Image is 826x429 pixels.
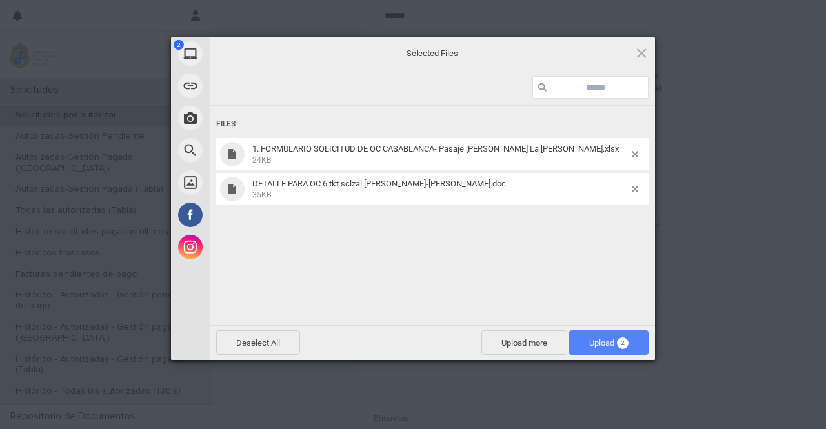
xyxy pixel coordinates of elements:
span: 35KB [252,190,271,199]
span: 1. FORMULARIO SOLICITUD DE OC CASABLANCA- Pasaje Catalina Astudillo La serena.xlsx [248,144,632,165]
div: Instagram [171,231,326,263]
div: Facebook [171,199,326,231]
span: 1. FORMULARIO SOLICITUD DE OC CASABLANCA- Pasaje [PERSON_NAME] La [PERSON_NAME].xlsx [252,144,619,154]
span: Upload [569,330,649,355]
span: Deselect All [216,330,300,355]
span: DETALLE PARA OC 6 tkt sclzal Astudillo-Catalina.doc [248,179,632,200]
span: 2 [174,40,184,50]
span: DETALLE PARA OC 6 tkt sclzal [PERSON_NAME]-[PERSON_NAME].doc [252,179,506,188]
div: Take Photo [171,102,326,134]
div: Unsplash [171,166,326,199]
span: 24KB [252,155,271,165]
div: Files [216,112,649,136]
span: 2 [617,337,629,349]
span: Upload more [481,330,567,355]
div: My Device [171,37,326,70]
div: Link (URL) [171,70,326,102]
span: Selected Files [303,47,561,59]
div: Web Search [171,134,326,166]
span: Upload [589,338,629,348]
span: Click here or hit ESC to close picker [634,46,649,60]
